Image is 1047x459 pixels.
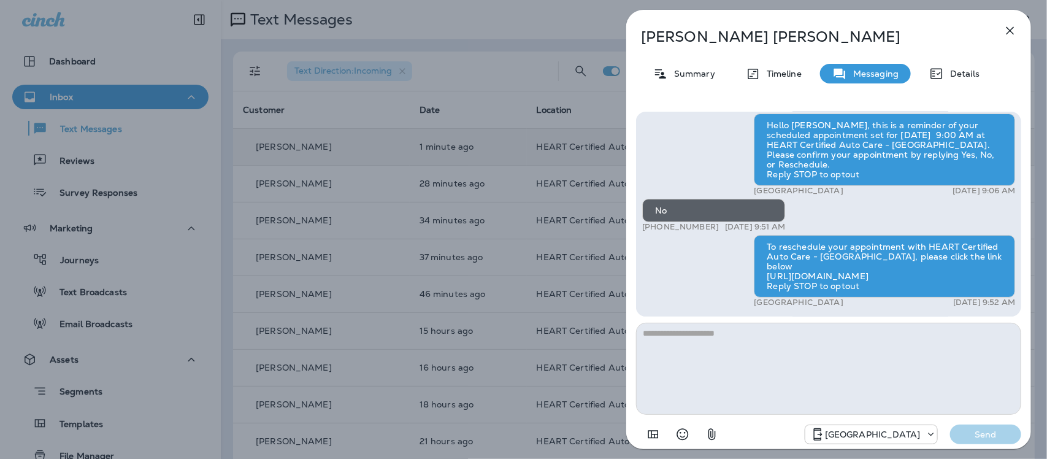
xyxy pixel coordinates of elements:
p: [DATE] 9:52 AM [953,298,1015,307]
div: No [642,199,785,222]
p: [PERSON_NAME] [PERSON_NAME] [641,28,976,45]
p: Details [944,69,980,79]
div: Hello [PERSON_NAME], this is a reminder of your scheduled appointment set for [DATE] 9:00 AM at H... [754,114,1015,186]
div: +1 (847) 262-3704 [805,427,937,442]
p: [GEOGRAPHIC_DATA] [825,430,920,439]
p: Timeline [761,69,802,79]
p: [DATE] 9:06 AM [953,186,1015,196]
p: Messaging [847,69,899,79]
p: [DATE] 9:51 AM [725,222,785,232]
p: [GEOGRAPHIC_DATA] [754,186,843,196]
p: [GEOGRAPHIC_DATA] [754,298,843,307]
button: Select an emoji [670,422,695,447]
button: Add in a premade template [641,422,665,447]
p: Summary [668,69,715,79]
div: To reschedule your appointment with HEART Certified Auto Care - [GEOGRAPHIC_DATA], please click t... [754,235,1015,298]
p: [PHONE_NUMBER] [642,222,719,232]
